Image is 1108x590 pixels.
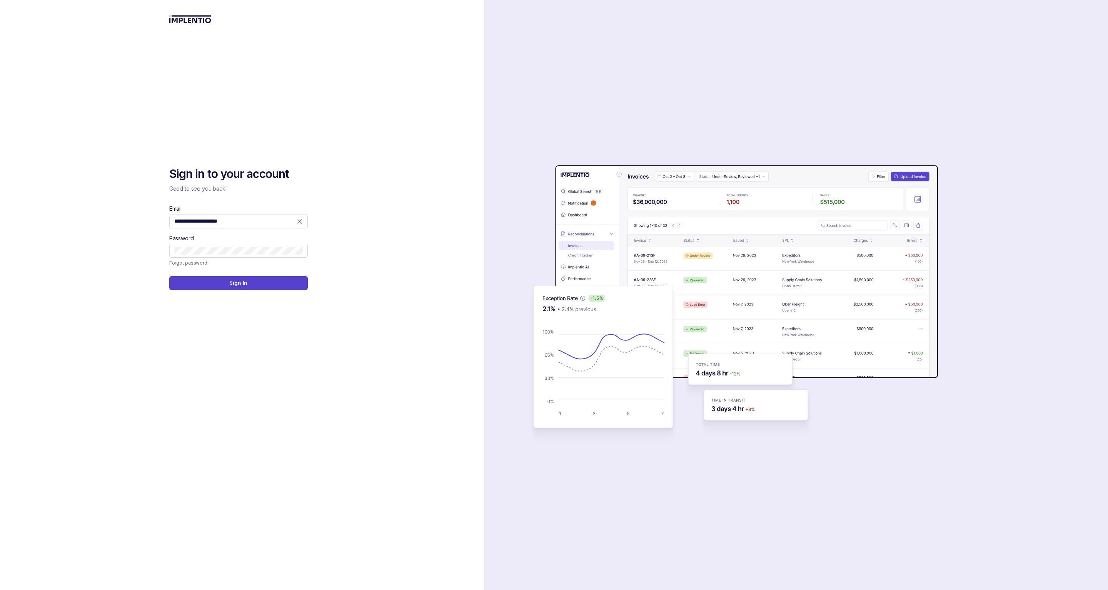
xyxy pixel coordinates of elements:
p: Forgot password [169,259,207,267]
img: signin-background.svg [506,141,941,449]
a: Link Forgot password [169,259,207,267]
p: Good to see you back! [169,185,308,193]
button: Sign In [169,276,308,290]
h2: Sign in to your account [169,166,308,182]
label: Email [169,205,182,213]
label: Password [169,235,194,242]
p: Sign In [229,279,247,287]
img: logo [169,15,211,23]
